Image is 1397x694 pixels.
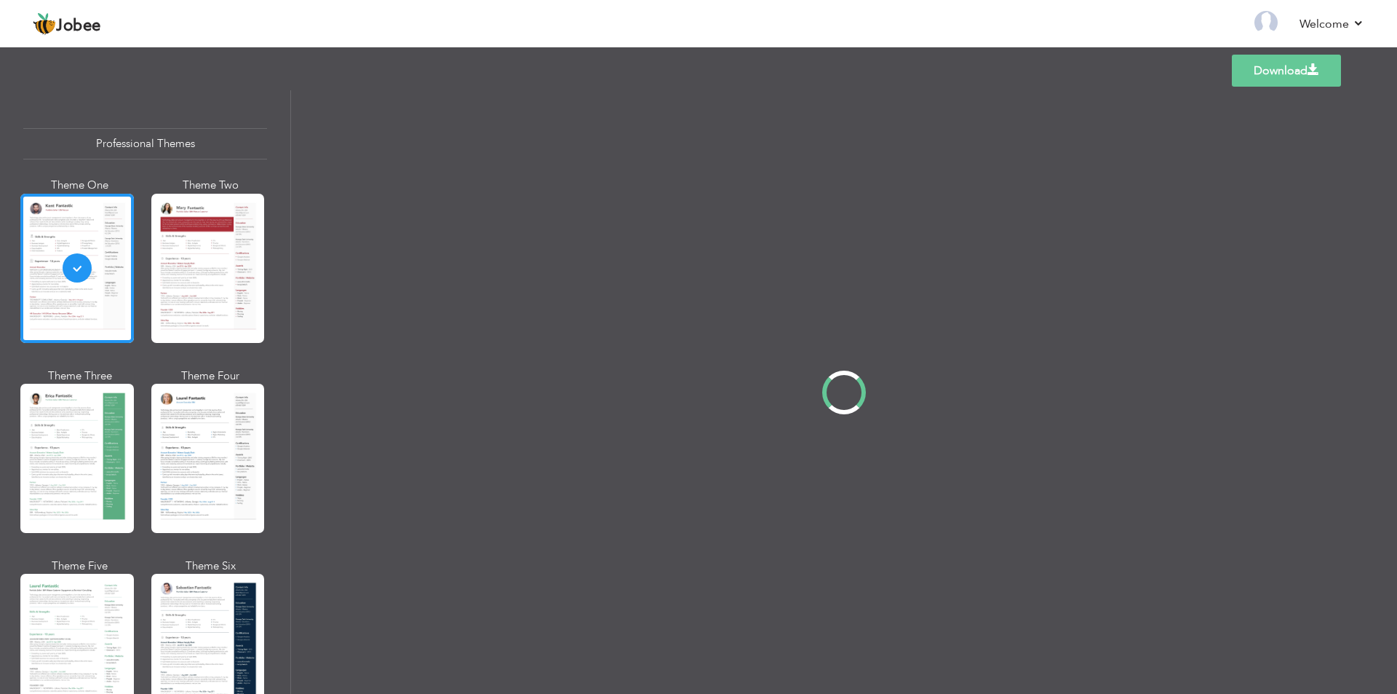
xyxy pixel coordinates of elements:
[56,18,101,34] span: Jobee
[1300,15,1364,33] a: Welcome
[33,12,101,36] a: Jobee
[1232,55,1341,87] a: Download
[33,12,56,36] img: jobee.io
[1254,11,1278,34] img: Profile Img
